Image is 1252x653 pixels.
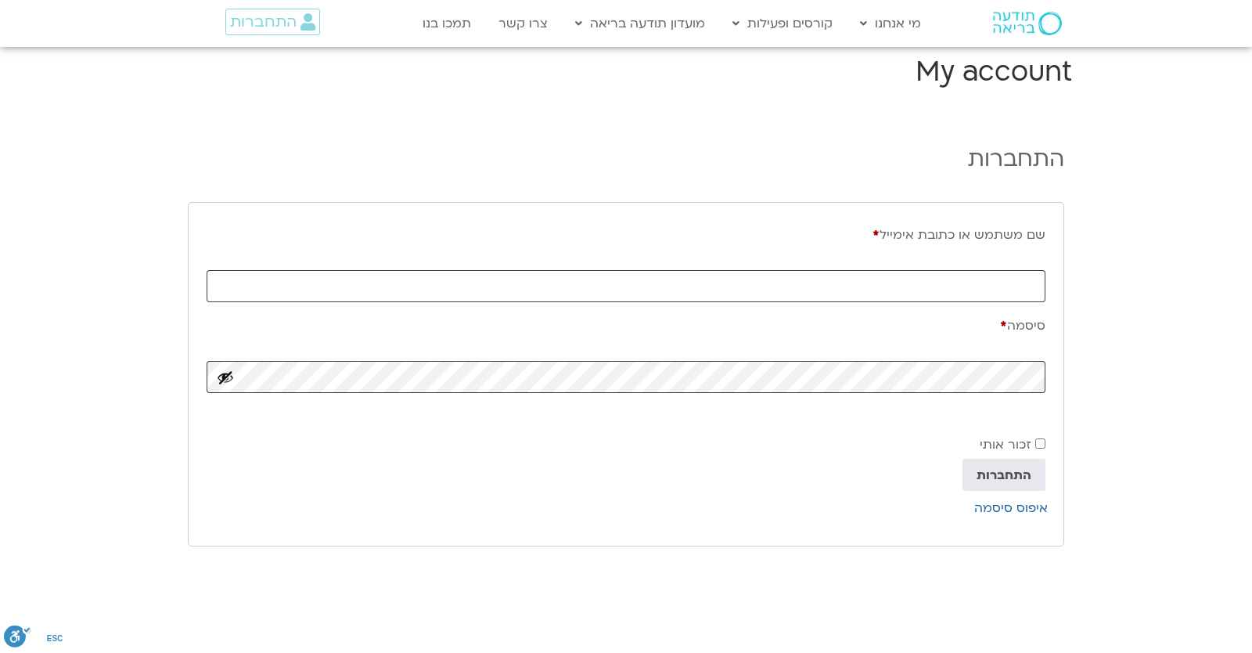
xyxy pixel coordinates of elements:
a: מועדון תודעה בריאה [567,9,713,38]
input: זכור אותי [1035,438,1045,449]
a: קורסים ופעילות [725,9,840,38]
label: שם משתמש או כתובת אימייל [207,221,1045,249]
span: זכור אותי [980,436,1031,453]
a: תמכו בנו [415,9,479,38]
h2: התחברות [188,144,1064,174]
a: צרו קשר [491,9,556,38]
img: תודעה בריאה [993,12,1062,35]
a: איפוס סיסמה [974,500,1048,517]
span: התחברות [230,13,297,31]
h1: My account [180,53,1072,91]
a: התחברות [225,9,320,35]
button: התחברות [962,459,1045,490]
label: סיסמה [207,312,1045,340]
button: להציג סיסמה [217,369,234,386]
a: מי אנחנו [852,9,929,38]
